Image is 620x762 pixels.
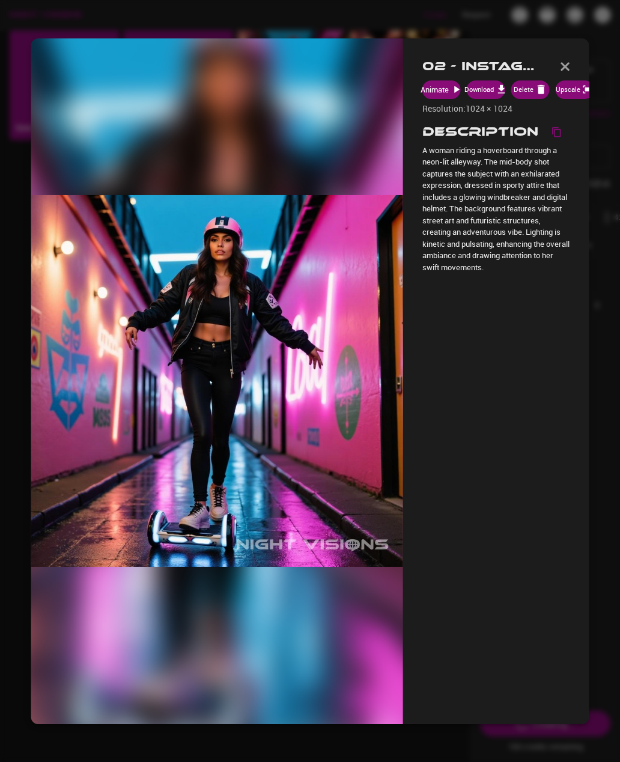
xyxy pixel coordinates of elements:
img: Close modal icon button [560,62,570,70]
h2: Description [422,124,538,139]
button: Animate [422,80,461,99]
p: Resolution: 1024 × 1024 [422,103,570,115]
img: a17c8ede-964c-4e65-a696-ca9bda42d020.jpg [31,195,403,567]
button: Download [467,80,505,99]
button: Upscale [556,80,594,99]
p: A woman riding a hoverboard through a neon-lit alleyway. The mid-body shot captures the subject w... [422,145,570,274]
button: Copy description [549,124,570,140]
h2: 02 - Instagram with @[PERSON_NAME] [422,59,541,74]
button: Delete [511,80,550,99]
